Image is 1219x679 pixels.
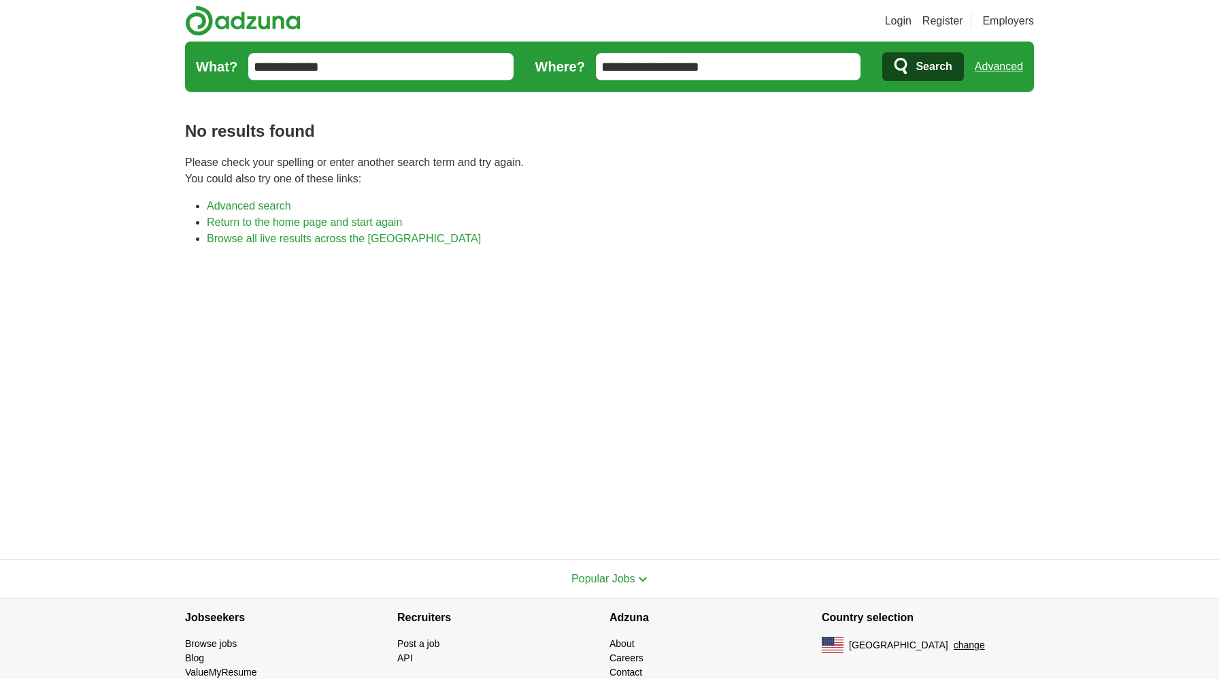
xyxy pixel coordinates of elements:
[609,652,644,663] a: Careers
[954,638,985,652] button: change
[609,667,642,678] a: Contact
[185,258,1034,537] iframe: Ads by Google
[397,638,439,649] a: Post a job
[609,638,635,649] a: About
[882,52,963,81] button: Search
[207,233,481,244] a: Browse all live results across the [GEOGRAPHIC_DATA]
[638,576,648,582] img: toggle icon
[822,637,844,653] img: US flag
[885,13,912,29] a: Login
[982,13,1034,29] a: Employers
[207,216,402,228] a: Return to the home page and start again
[822,599,1034,637] h4: Country selection
[185,154,1034,187] p: Please check your spelling or enter another search term and try again. You could also try one of ...
[975,53,1023,80] a: Advanced
[185,119,1034,144] h1: No results found
[535,56,585,77] label: Where?
[849,638,948,652] span: [GEOGRAPHIC_DATA]
[207,200,291,212] a: Advanced search
[185,667,257,678] a: ValueMyResume
[185,5,301,36] img: Adzuna logo
[196,56,237,77] label: What?
[185,638,237,649] a: Browse jobs
[397,652,413,663] a: API
[185,652,204,663] a: Blog
[922,13,963,29] a: Register
[571,573,635,584] span: Popular Jobs
[916,53,952,80] span: Search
